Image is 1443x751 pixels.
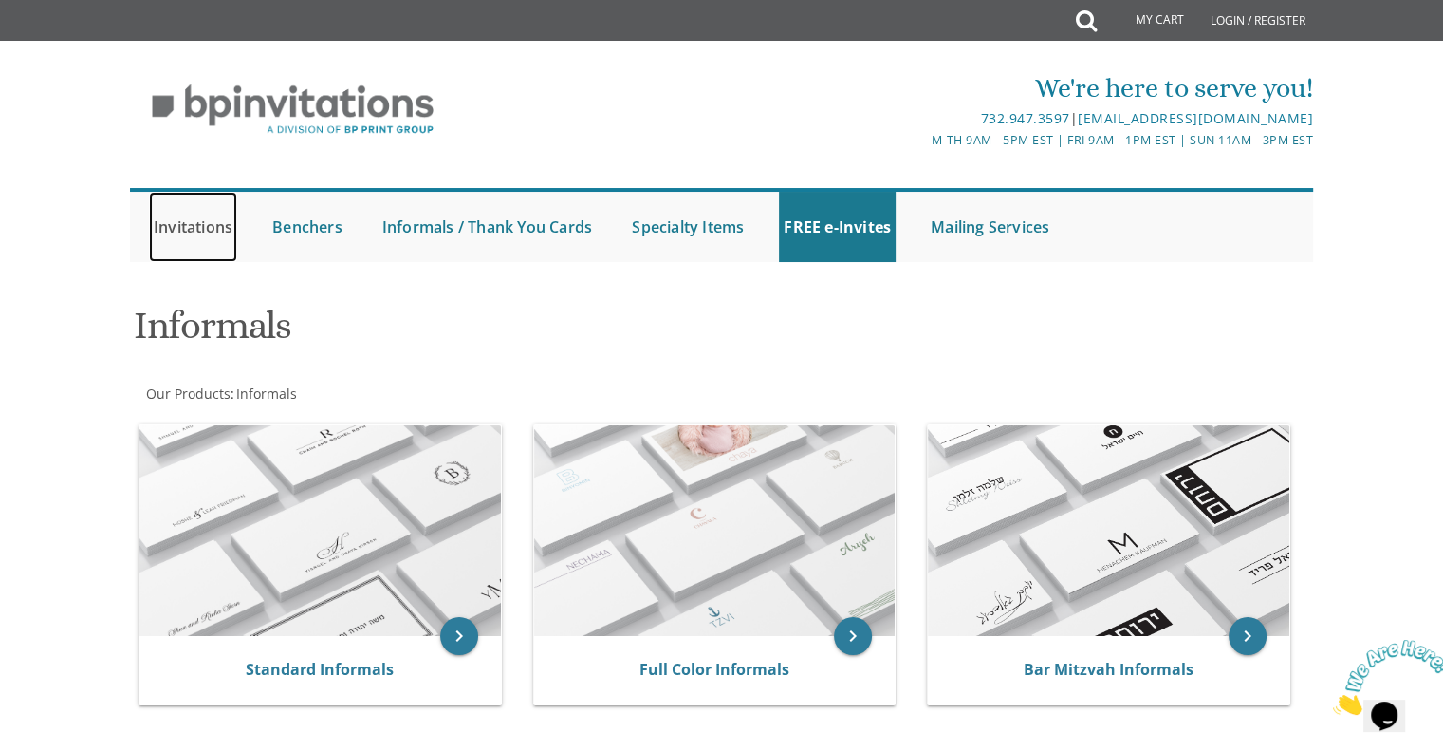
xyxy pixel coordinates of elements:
span: Informals [236,385,297,403]
a: Specialty Items [627,192,749,262]
a: keyboard_arrow_right [440,617,478,655]
img: Standard Informals [139,425,501,636]
a: Invitations [149,192,237,262]
iframe: chat widget [1325,632,1443,723]
a: [EMAIL_ADDRESS][DOMAIN_NAME] [1078,109,1313,127]
a: Our Products [144,385,231,403]
a: Benchers [268,192,347,262]
a: 732.947.3597 [980,109,1069,127]
a: Mailing Services [926,192,1054,262]
h1: Informals [134,305,908,361]
a: Informals [234,385,297,403]
a: Informals / Thank You Cards [378,192,597,262]
a: Bar Mitzvah Informals [1024,659,1193,680]
img: BP Invitation Loft [130,70,455,149]
div: : [130,385,722,404]
a: keyboard_arrow_right [834,617,872,655]
div: M-Th 9am - 5pm EST | Fri 9am - 1pm EST | Sun 11am - 3pm EST [526,130,1313,150]
div: We're here to serve you! [526,69,1313,107]
div: | [526,107,1313,130]
a: Standard Informals [246,659,394,680]
a: My Cart [1095,2,1197,40]
img: Chat attention grabber [8,8,125,83]
img: Full Color Informals [534,425,896,636]
a: FREE e-Invites [779,192,896,262]
a: keyboard_arrow_right [1229,617,1267,655]
a: Full Color Informals [639,659,789,680]
img: Bar Mitzvah Informals [928,425,1289,636]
